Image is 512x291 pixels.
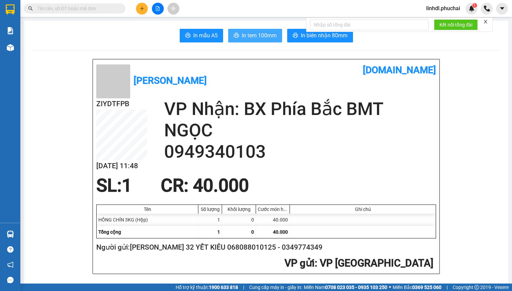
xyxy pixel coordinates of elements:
[164,141,436,162] h2: 0949340103
[122,175,132,196] span: 1
[200,207,220,212] div: Số lượng
[273,229,288,235] span: 40.000
[7,246,14,253] span: question-circle
[389,286,391,289] span: ⚪️
[134,75,207,86] b: [PERSON_NAME]
[447,284,448,291] span: |
[439,21,472,28] span: Kết nối tổng đài
[96,98,147,110] h2: ZIYDTFPB
[249,284,302,291] span: Cung cấp máy in - giấy in:
[301,31,348,40] span: In biên nhận 80mm
[363,64,436,76] b: [DOMAIN_NAME]
[483,19,488,24] span: close
[180,29,223,42] button: printerIn mẫu A5
[304,284,387,291] span: Miền Nam
[164,98,436,120] h2: VP Nhận: BX Phía Bắc BMT
[198,214,222,226] div: 1
[164,120,436,141] h2: NGỌC
[136,3,148,15] button: plus
[185,33,191,39] span: printer
[284,257,315,269] span: VP gửi
[96,242,433,253] h2: Người gửi: [PERSON_NAME] 32 YẾT KIÊU 068088010125 - 0349774349
[7,231,14,238] img: warehouse-icon
[98,229,121,235] span: Tổng cộng
[97,214,198,226] div: HỒNG CHÍN 3KG (Hộp)
[161,175,249,196] span: CR : 40.000
[499,5,505,12] span: caret-down
[96,160,147,172] h2: [DATE] 11:48
[209,285,238,290] strong: 1900 633 818
[393,284,441,291] span: Miền Bắc
[3,41,78,50] li: [PERSON_NAME]
[287,29,353,42] button: printerIn biên nhận 80mm
[293,33,298,39] span: printer
[258,207,288,212] div: Cước món hàng
[7,44,14,51] img: warehouse-icon
[421,4,466,13] span: linhdl.phuchai
[155,6,160,11] span: file-add
[37,5,117,12] input: Tìm tên, số ĐT hoặc mã đơn
[140,6,144,11] span: plus
[217,229,220,235] span: 1
[484,5,490,12] img: phone-icon
[222,214,256,226] div: 0
[256,214,290,226] div: 40.000
[193,31,218,40] span: In mẫu A5
[3,50,78,60] li: In ngày: 11:48 14/10
[472,3,477,8] sup: 1
[224,207,254,212] div: Khối lượng
[96,256,433,270] h2: : VP [GEOGRAPHIC_DATA]
[325,285,387,290] strong: 0708 023 035 - 0935 103 250
[434,19,478,30] button: Kết nối tổng đài
[412,285,441,290] strong: 0369 525 060
[228,29,282,42] button: printerIn tem 100mm
[171,6,176,11] span: aim
[310,19,429,30] input: Nhập số tổng đài
[292,207,434,212] div: Ghi chú
[473,3,476,8] span: 1
[96,175,122,196] span: SL:
[168,3,179,15] button: aim
[242,31,277,40] span: In tem 100mm
[7,27,14,34] img: solution-icon
[474,285,479,290] span: copyright
[243,284,244,291] span: |
[98,207,196,212] div: Tên
[496,3,508,15] button: caret-down
[152,3,164,15] button: file-add
[7,277,14,283] span: message
[6,4,15,15] img: logo-vxr
[234,33,239,39] span: printer
[251,229,254,235] span: 0
[469,5,475,12] img: icon-new-feature
[28,6,33,11] span: search
[7,261,14,268] span: notification
[176,284,238,291] span: Hỗ trợ kỹ thuật:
